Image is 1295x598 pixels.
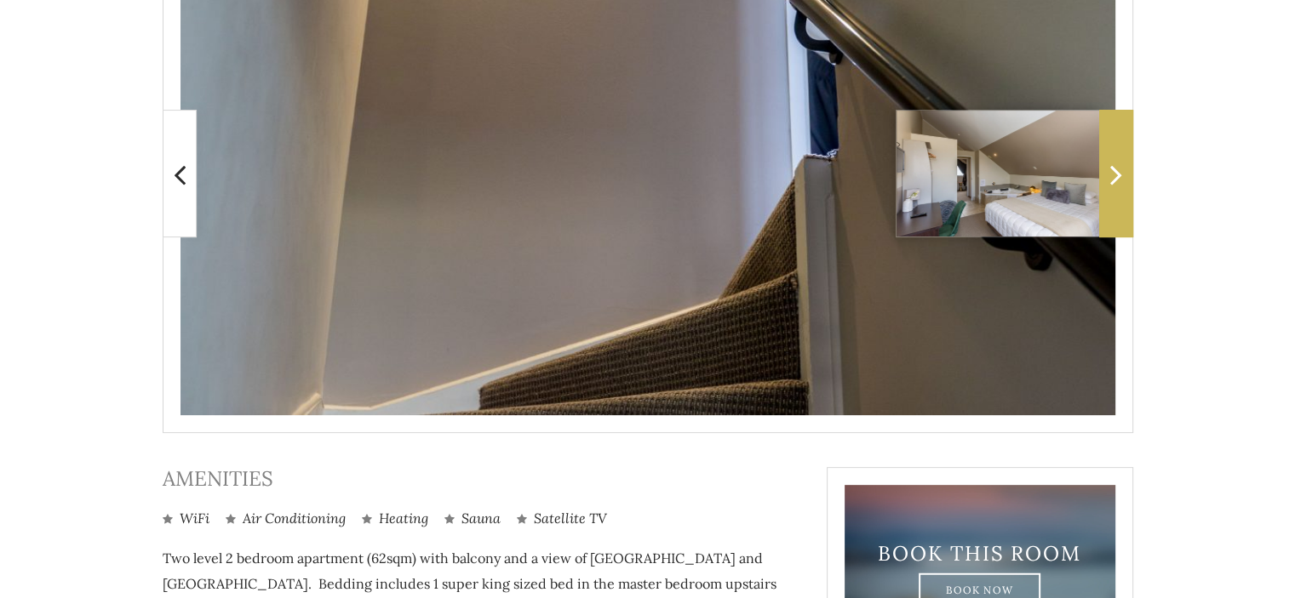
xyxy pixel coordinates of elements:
[444,509,501,528] li: Sauna
[362,509,428,528] li: Heating
[517,509,607,528] li: Satellite TV
[163,467,801,492] h3: Amenities
[874,541,1086,566] h3: Book This Room
[226,509,346,528] li: Air Conditioning
[163,509,209,528] li: WiFi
